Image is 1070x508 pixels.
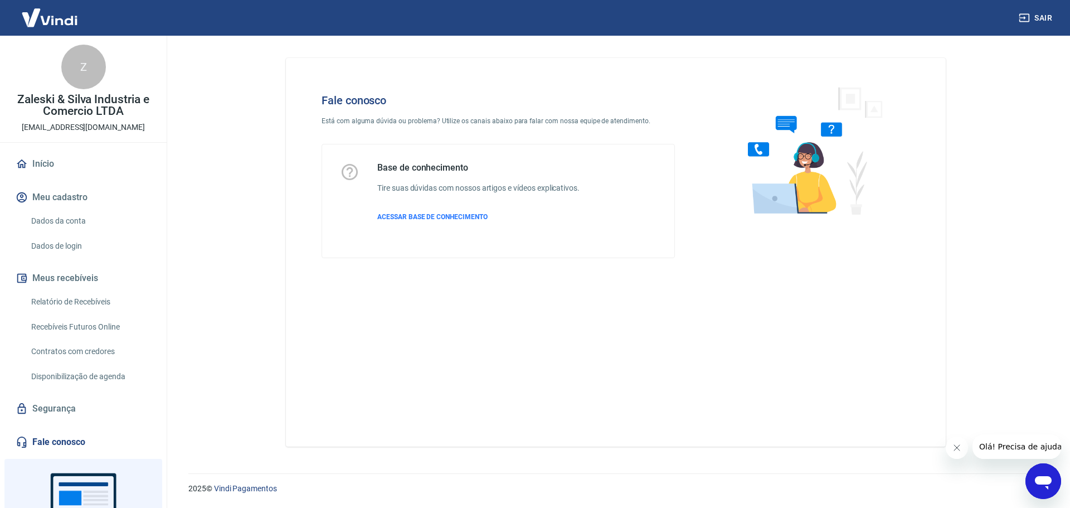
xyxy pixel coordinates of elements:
a: Contratos com credores [27,340,153,363]
button: Meus recebíveis [13,266,153,291]
img: Vindi [13,1,86,35]
button: Sair [1016,8,1057,28]
img: Fale conosco [726,76,895,225]
iframe: Botão para abrir a janela de mensagens [1025,463,1061,499]
p: 2025 © [188,483,1043,495]
a: Início [13,152,153,176]
p: [EMAIL_ADDRESS][DOMAIN_NAME] [22,122,145,133]
span: ACESSAR BASE DE CONHECIMENTO [377,213,488,221]
iframe: Fechar mensagem [946,437,968,459]
iframe: Mensagem da empresa [972,434,1061,459]
a: Vindi Pagamentos [214,484,277,493]
a: Disponibilização de agenda [27,365,153,388]
h4: Fale conosco [322,94,675,107]
div: Z [61,45,106,89]
a: Recebíveis Futuros Online [27,316,153,338]
p: Zaleski & Silva Industria e Comercio LTDA [9,94,158,117]
a: Relatório de Recebíveis [27,291,153,313]
a: Segurança [13,396,153,421]
button: Meu cadastro [13,185,153,210]
h6: Tire suas dúvidas com nossos artigos e vídeos explicativos. [377,182,580,194]
a: Dados da conta [27,210,153,233]
a: Dados de login [27,235,153,258]
a: Fale conosco [13,430,153,454]
span: Olá! Precisa de ajuda? [7,8,94,17]
a: ACESSAR BASE DE CONHECIMENTO [377,212,580,222]
h5: Base de conhecimento [377,162,580,173]
p: Está com alguma dúvida ou problema? Utilize os canais abaixo para falar com nossa equipe de atend... [322,116,675,126]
